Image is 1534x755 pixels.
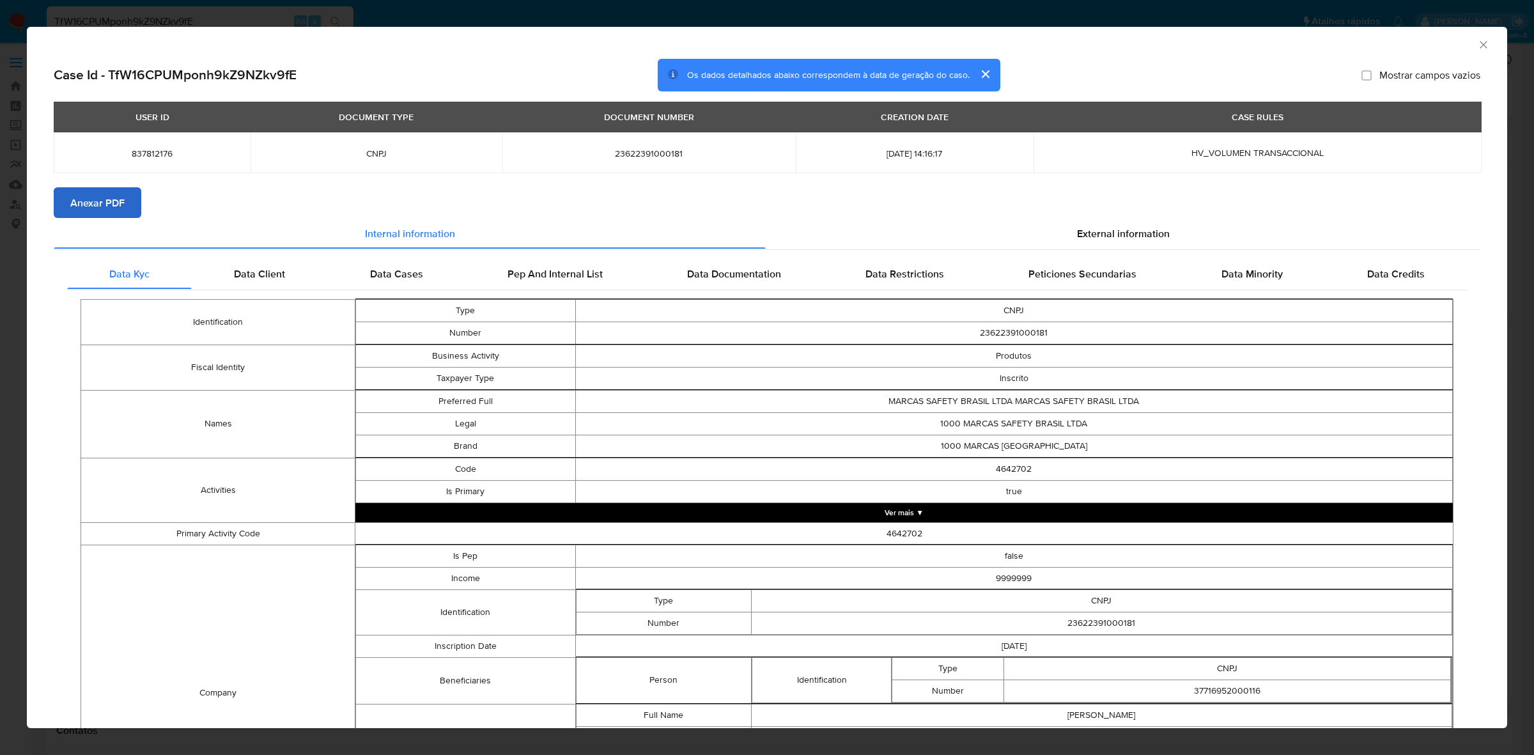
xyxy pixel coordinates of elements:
[1361,70,1372,80] input: Mostrar campos vazios
[575,390,1453,412] td: MARCAS SAFETY BRASIL LTDA MARCAS SAFETY BRASIL LTDA
[1221,266,1283,281] span: Data Minority
[751,612,1452,634] td: 23622391000181
[356,635,575,657] td: Inscription Date
[575,435,1453,457] td: 1000 MARCAS [GEOGRAPHIC_DATA]
[356,458,575,480] td: Code
[575,635,1453,657] td: [DATE]
[1028,266,1136,281] span: Peticiones Secundarias
[356,480,575,502] td: Is Primary
[751,589,1452,612] td: CNPJ
[356,299,575,322] td: Type
[751,704,1452,726] td: [PERSON_NAME]
[575,567,1453,589] td: 9999999
[81,345,355,390] td: Fiscal Identity
[687,266,781,281] span: Data Documentation
[356,367,575,389] td: Taxpayer Type
[518,148,781,159] span: 23622391000181
[865,266,944,281] span: Data Restrictions
[355,522,1453,545] td: 4642702
[365,226,455,240] span: Internal information
[356,435,575,457] td: Brand
[970,59,1000,90] button: cerrar
[1477,38,1489,50] button: Fechar a janela
[1077,226,1170,240] span: External information
[81,390,355,458] td: Names
[356,657,575,704] td: Beneficiaries
[575,322,1453,344] td: 23622391000181
[873,106,956,128] div: CREATION DATE
[596,106,702,128] div: DOCUMENT NUMBER
[331,106,421,128] div: DOCUMENT TYPE
[751,726,1452,749] td: DIRECTOR
[355,502,1453,522] button: Expand array
[67,258,1467,289] div: Detailed internal info
[356,545,575,567] td: Is Pep
[1379,68,1480,81] span: Mostrar campos vazios
[109,266,150,281] span: Data Kyc
[356,589,575,635] td: Identification
[892,680,1004,702] td: Number
[1191,146,1324,159] span: HV_VOLUMEN TRANSACCIONAL
[575,458,1453,480] td: 4642702
[356,322,575,344] td: Number
[576,726,751,749] td: Role
[356,390,575,412] td: Preferred Full
[1367,266,1425,281] span: Data Credits
[356,567,575,589] td: Income
[54,187,141,218] button: Anexar PDF
[54,218,1480,249] div: Detailed info
[507,266,603,281] span: Pep And Internal List
[266,148,486,159] span: CNPJ
[576,704,751,726] td: Full Name
[128,106,177,128] div: USER ID
[575,299,1453,322] td: CNPJ
[576,612,751,634] td: Number
[370,266,423,281] span: Data Cases
[81,522,355,545] td: Primary Activity Code
[811,148,1018,159] span: [DATE] 14:16:17
[576,589,751,612] td: Type
[81,299,355,345] td: Identification
[575,412,1453,435] td: 1000 MARCAS SAFETY BRASIL LTDA
[575,545,1453,567] td: false
[752,657,892,703] td: Identification
[1004,680,1451,702] td: 37716952000116
[687,68,970,81] span: Os dados detalhados abaixo correspondem à data de geração do caso.
[576,657,751,703] td: Person
[81,458,355,522] td: Activities
[69,148,235,159] span: 837812176
[1004,657,1451,680] td: CNPJ
[892,657,1004,680] td: Type
[575,367,1453,389] td: Inscrito
[356,412,575,435] td: Legal
[575,480,1453,502] td: true
[234,266,285,281] span: Data Client
[1224,106,1291,128] div: CASE RULES
[356,345,575,367] td: Business Activity
[54,66,297,83] h2: Case Id - TfW16CPUMponh9kZ9NZkv9fE
[27,27,1507,728] div: closure-recommendation-modal
[575,345,1453,367] td: Produtos
[70,189,125,217] span: Anexar PDF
